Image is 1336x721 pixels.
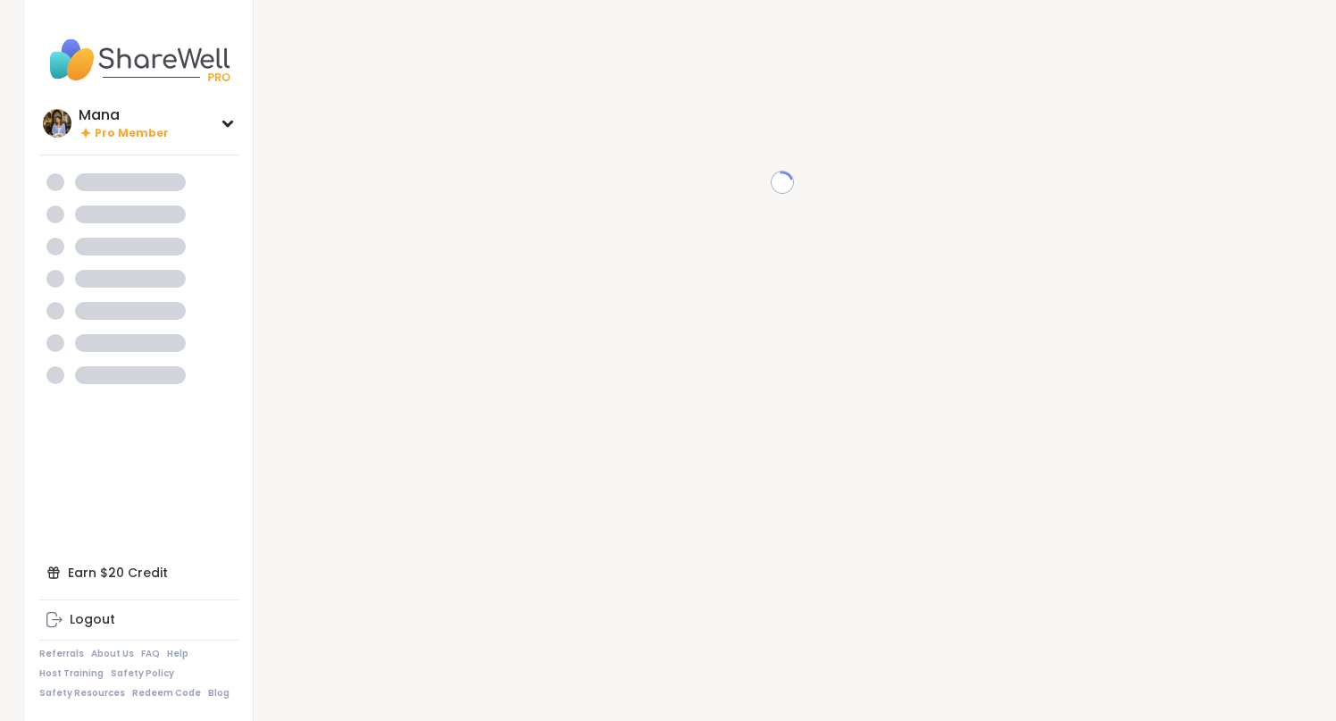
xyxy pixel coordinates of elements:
span: Pro Member [95,126,169,141]
a: Help [167,648,188,660]
a: Logout [39,604,238,636]
img: Mana [43,109,71,138]
a: Referrals [39,648,84,660]
a: Blog [208,687,230,700]
a: Host Training [39,667,104,680]
div: Mana [79,105,169,125]
a: Safety Resources [39,687,125,700]
a: About Us [91,648,134,660]
div: Earn $20 Credit [39,557,238,589]
a: FAQ [141,648,160,660]
a: Redeem Code [132,687,201,700]
div: Logout [70,611,115,629]
a: Safety Policy [111,667,174,680]
img: ShareWell Nav Logo [39,29,238,91]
